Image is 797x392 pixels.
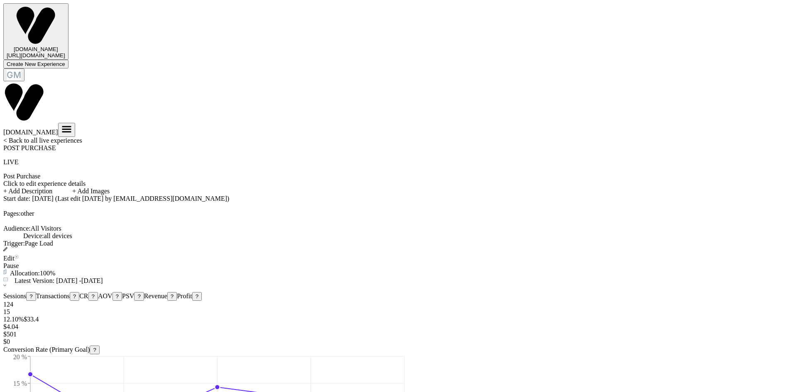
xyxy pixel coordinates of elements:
[72,187,110,195] span: + Add Images
[13,353,27,360] tspan: 20 %
[21,210,34,217] span: other
[26,292,36,301] button: ?
[3,270,55,277] span: Allocation: 100%
[13,232,82,239] span: Device:
[3,338,10,345] span: $
[3,277,103,292] span: Latest Version: [DATE] - [DATE]
[7,70,21,80] div: GM
[7,52,65,58] div: [URL][DOMAIN_NAME]
[3,255,19,269] span: Pause
[3,158,794,166] p: LIVE
[3,240,794,247] div: Trigger:
[31,225,61,232] span: All Visitors
[3,180,794,187] div: Click to edit experience details
[3,308,10,315] span: 15
[3,292,26,299] span: Sessions
[3,277,8,281] img: calendar
[134,292,144,301] button: ?
[3,270,7,274] img: rebalance
[7,338,10,345] span: 0
[144,292,167,299] span: Revenue
[3,144,794,166] span: POST PURCHASE
[3,60,68,68] button: Create New Experience
[3,225,794,232] div: Audience:
[3,3,68,60] button: [DOMAIN_NAME][URL][DOMAIN_NAME]
[3,210,794,217] div: Pages:
[192,292,202,301] button: ?
[3,129,58,136] span: [DOMAIN_NAME]
[3,68,24,81] button: GM
[3,247,7,251] img: edit
[7,331,17,338] span: 501
[3,137,82,144] a: < Back to all live experiences
[3,346,794,354] div: Conversion Rate (Primary Goal)
[3,195,229,202] span: Start date: [DATE] (Last edit [DATE] by [EMAIL_ADDRESS][DOMAIN_NAME])
[122,292,134,299] span: PSV
[7,323,18,330] span: 4.04
[36,292,70,299] span: Transactions
[3,331,17,338] span: $
[15,5,56,46] img: Visually logo
[90,346,99,354] button: ?
[98,292,112,299] span: AOV
[167,292,177,301] button: ?
[44,232,72,239] span: all devices
[79,292,88,299] span: CR
[3,323,18,330] span: $
[15,255,19,259] img: end
[3,81,45,123] img: Visually logo
[177,292,192,299] span: Profit
[14,46,58,52] span: [DOMAIN_NAME]
[88,292,98,301] button: ?
[3,187,52,195] span: + Add Description
[112,292,122,301] button: ?
[27,316,39,323] span: 33.4
[3,173,40,180] span: Post Purchase
[3,285,6,286] img: end
[3,247,15,262] span: Edit
[3,316,24,323] span: 12.10 %
[70,292,79,301] button: ?
[24,316,39,323] span: $
[25,240,53,247] span: Page Load
[13,380,27,387] tspan: 15 %
[3,301,13,308] span: 124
